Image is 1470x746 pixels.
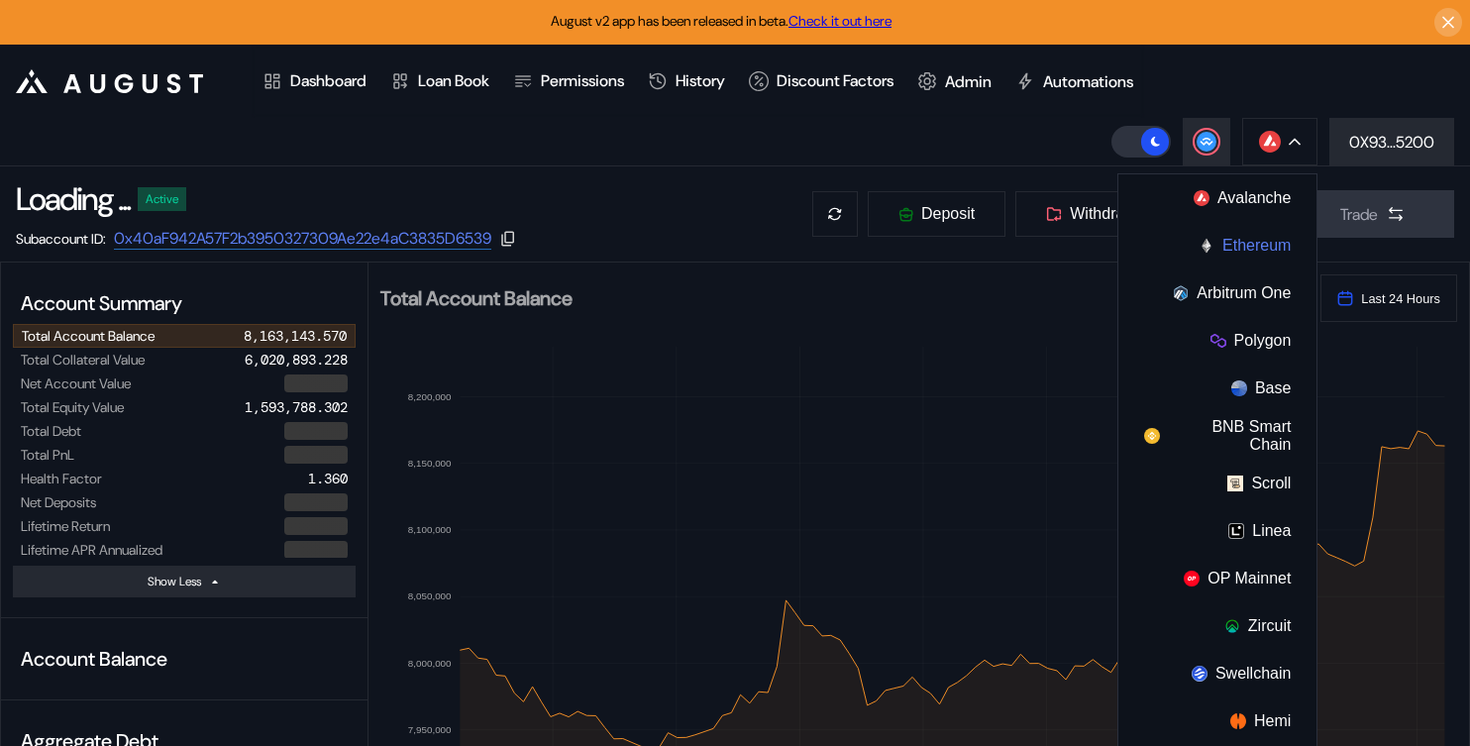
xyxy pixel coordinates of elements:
div: Account Balance [13,638,356,680]
div: 6,020,893.228 [245,351,348,369]
div: Loading ... [16,178,130,220]
img: chain logo [1259,131,1281,153]
button: Ethereum [1118,222,1316,269]
div: Loan Book [418,71,489,92]
div: Automations [1043,71,1133,92]
div: 8,163,143.570 [244,327,347,345]
div: Show Less [148,574,201,589]
button: 0X93...5200 [1329,118,1454,165]
text: 8,150,000 [408,458,452,469]
div: Total Equity Value [21,398,124,416]
div: Permissions [541,71,624,92]
button: chain logo [1242,118,1317,165]
img: chain logo [1194,190,1209,206]
a: Automations [1003,45,1145,118]
button: Withdraw [1014,190,1168,238]
div: Lifetime Return [21,517,110,535]
div: Total PnL [21,446,74,464]
a: 0x40aF942A57F2b3950327309Ae22e4aC3835D6539 [114,228,491,250]
div: Discount Factors [777,71,893,92]
button: Polygon [1118,317,1316,365]
div: Lifetime APR Annualized [21,541,162,559]
div: Dashboard [290,71,367,92]
img: chain logo [1199,238,1214,254]
div: Net Account Value [21,374,131,392]
a: Discount Factors [737,45,905,118]
img: chain logo [1227,476,1243,491]
span: Withdraw [1070,205,1136,223]
div: Health Factor [21,470,102,487]
button: Trade [1292,190,1454,238]
div: Active [146,192,178,206]
span: Last 24 Hours [1361,291,1440,306]
text: 7,950,000 [408,724,452,735]
img: chain logo [1192,666,1207,682]
text: 8,000,000 [408,658,452,669]
button: Arbitrum One [1118,269,1316,317]
button: Show Less [13,566,356,597]
button: Linea [1118,507,1316,555]
a: Loan Book [378,45,501,118]
div: 0X93...5200 [1349,132,1434,153]
img: chain logo [1228,523,1244,539]
div: Subaccount ID: [16,230,106,248]
img: chain logo [1231,380,1247,396]
div: Account Summary [13,282,356,324]
button: Swellchain [1118,650,1316,697]
text: 8,050,000 [408,590,452,601]
img: chain logo [1144,428,1160,444]
a: Check it out here [788,12,892,30]
div: 1,593,788.302 [245,398,348,416]
img: chain logo [1224,618,1240,634]
text: 8,200,000 [408,391,452,402]
button: Scroll [1118,460,1316,507]
span: August v2 app has been released in beta. [551,12,892,30]
img: chain logo [1184,571,1200,586]
button: OP Mainnet [1118,555,1316,602]
div: Net Deposits [21,493,96,511]
h2: Total Account Balance [380,288,1305,308]
button: Last 24 Hours [1320,274,1457,322]
div: Total Debt [21,422,81,440]
button: Zircuit [1118,602,1316,650]
img: chain logo [1173,285,1189,301]
span: Deposit [921,205,975,223]
a: Permissions [501,45,636,118]
div: Trade [1340,204,1378,225]
div: Admin [945,71,992,92]
text: 8,100,000 [408,524,452,535]
button: Deposit [867,190,1006,238]
div: Total Collateral Value [21,351,145,369]
div: Total Account Balance [22,327,155,345]
a: Admin [905,45,1003,118]
a: Dashboard [251,45,378,118]
button: BNB Smart Chain [1118,412,1316,460]
button: Hemi [1118,697,1316,745]
div: History [676,71,725,92]
img: chain logo [1230,713,1246,729]
a: History [636,45,737,118]
div: 1.360 [308,470,348,487]
button: Avalanche [1118,174,1316,222]
button: Base [1118,365,1316,412]
img: chain logo [1210,333,1226,349]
